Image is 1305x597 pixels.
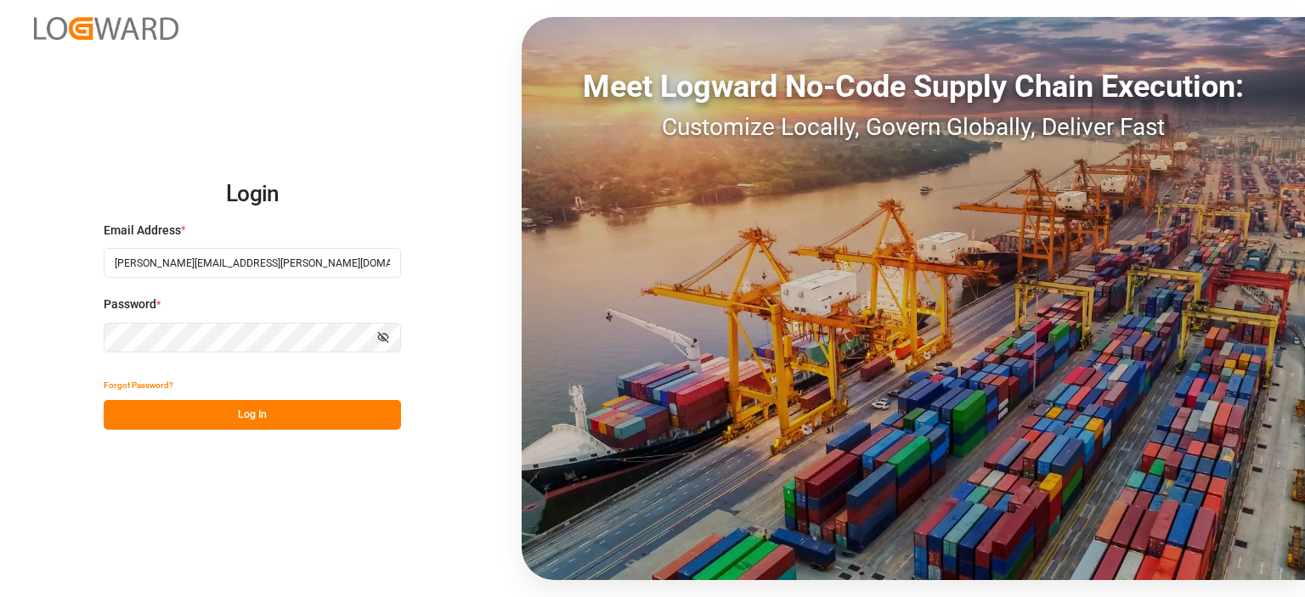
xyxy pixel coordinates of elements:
[104,167,401,222] h2: Login
[522,110,1305,145] div: Customize Locally, Govern Globally, Deliver Fast
[104,222,181,239] span: Email Address
[104,370,173,400] button: Forgot Password?
[104,248,401,278] input: Enter your email
[522,64,1305,110] div: Meet Logward No-Code Supply Chain Execution:
[104,400,401,430] button: Log In
[34,17,178,40] img: Logward_new_orange.png
[104,296,156,313] span: Password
